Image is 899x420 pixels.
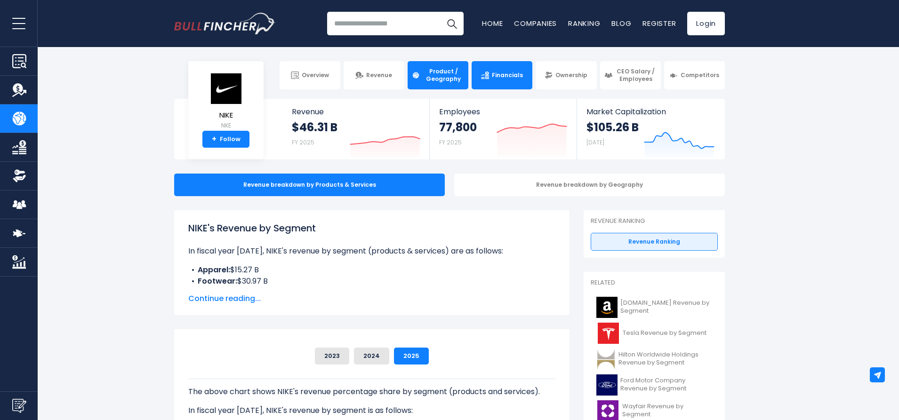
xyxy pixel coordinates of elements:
span: Ownership [555,71,587,79]
a: [DOMAIN_NAME] Revenue by Segment [591,294,718,320]
a: Revenue [344,61,404,89]
img: Bullfincher logo [174,13,276,34]
span: Hilton Worldwide Holdings Revenue by Segment [618,351,712,367]
a: Overview [280,61,340,89]
span: Overview [302,71,329,79]
a: Blog [611,18,631,28]
a: Login [687,12,725,35]
strong: 77,800 [439,120,477,135]
span: Ford Motor Company Revenue by Segment [620,377,712,393]
span: [DOMAIN_NAME] Revenue by Segment [620,299,712,315]
span: Revenue [292,107,420,116]
p: In fiscal year [DATE], NIKE's revenue by segment (products & services) are as follows: [188,246,555,257]
b: Apparel: [198,264,230,275]
a: Product / Geography [408,61,468,89]
a: CEO Salary / Employees [600,61,661,89]
small: FY 2025 [292,138,314,146]
button: 2023 [315,348,349,365]
a: Companies [514,18,557,28]
li: $30.97 B [188,276,555,287]
a: Go to homepage [174,13,275,34]
a: Competitors [664,61,725,89]
img: Ownership [12,169,26,183]
p: The above chart shows NIKE's revenue percentage share by segment (products and services). [188,386,555,397]
p: Revenue Ranking [591,217,718,225]
button: 2025 [394,348,429,365]
strong: + [212,135,217,143]
div: Revenue breakdown by Geography [454,174,725,196]
span: Tesla Revenue by Segment [623,329,706,337]
a: Financials [472,61,532,89]
span: NIKE [209,111,242,119]
button: 2024 [354,348,389,365]
button: Search [440,12,464,35]
small: NKE [209,121,242,130]
img: HLT logo [596,349,616,370]
p: Related [591,279,718,287]
h1: NIKE's Revenue by Segment [188,221,555,235]
strong: $46.31 B [292,120,337,135]
a: Revenue Ranking [591,233,718,251]
img: F logo [596,374,618,396]
span: Product / Geography [423,68,464,82]
span: Employees [439,107,567,116]
span: Revenue [366,71,392,79]
a: Employees 77,800 FY 2025 [430,99,576,159]
a: Revenue $46.31 B FY 2025 [282,99,430,159]
a: Register [642,18,676,28]
img: AMZN logo [596,297,618,318]
img: TSLA logo [596,323,620,344]
a: Ranking [568,18,600,28]
span: Wayfair Revenue by Segment [622,403,712,419]
span: Competitors [681,71,719,79]
a: Tesla Revenue by Segment [591,320,718,346]
small: FY 2025 [439,138,462,146]
a: Home [482,18,503,28]
b: Footwear: [198,276,237,286]
span: CEO Salary / Employees [615,68,657,82]
div: Revenue breakdown by Products & Services [174,174,445,196]
small: [DATE] [586,138,604,146]
a: Ford Motor Company Revenue by Segment [591,372,718,398]
a: NIKE NKE [209,72,243,131]
span: Market Capitalization [586,107,714,116]
p: In fiscal year [DATE], NIKE's revenue by segment is as follows: [188,405,555,416]
a: +Follow [202,131,249,148]
li: $15.27 B [188,264,555,276]
span: Continue reading... [188,293,555,304]
a: Market Capitalization $105.26 B [DATE] [577,99,724,159]
span: Financials [492,71,523,79]
strong: $105.26 B [586,120,639,135]
a: Ownership [536,61,596,89]
a: Hilton Worldwide Holdings Revenue by Segment [591,346,718,372]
